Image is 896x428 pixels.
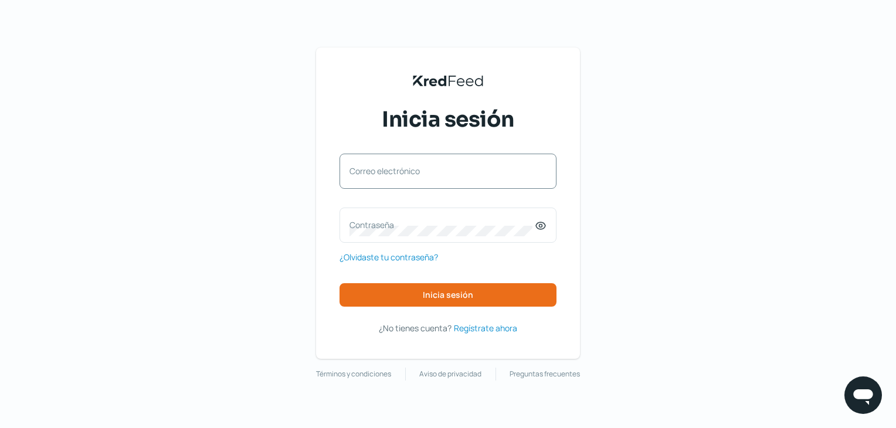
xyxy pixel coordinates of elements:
[379,322,452,334] span: ¿No tienes cuenta?
[316,368,391,381] a: Términos y condiciones
[340,283,556,307] button: Inicia sesión
[423,291,473,299] span: Inicia sesión
[340,250,438,264] a: ¿Olvidaste tu contraseña?
[349,219,535,230] label: Contraseña
[419,368,481,381] a: Aviso de privacidad
[382,105,514,134] span: Inicia sesión
[349,165,535,176] label: Correo electrónico
[851,383,875,407] img: chatIcon
[454,321,517,335] a: Regístrate ahora
[510,368,580,381] a: Preguntas frecuentes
